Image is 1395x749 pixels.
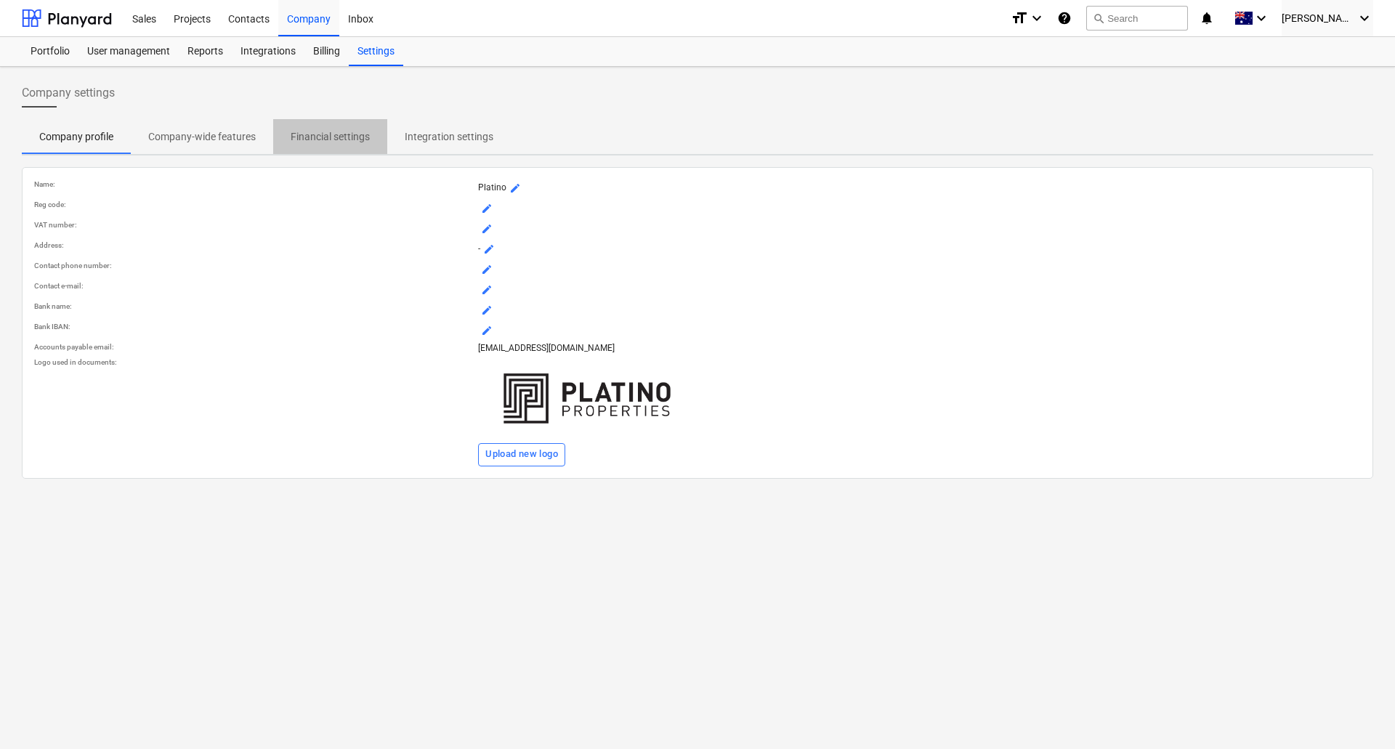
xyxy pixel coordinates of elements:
p: Logo used in documents : [34,357,472,367]
p: Financial settings [291,129,370,145]
iframe: Chat Widget [1322,679,1395,749]
p: Contact e-mail : [34,281,472,291]
p: Bank name : [34,301,472,311]
i: Knowledge base [1057,9,1072,27]
i: keyboard_arrow_down [1253,9,1270,27]
p: [EMAIL_ADDRESS][DOMAIN_NAME] [478,342,1361,355]
p: Name : [34,179,472,189]
p: VAT number : [34,220,472,230]
a: Settings [349,37,403,66]
p: Address : [34,240,472,250]
span: mode_edit [481,284,493,296]
p: Reg code : [34,200,472,209]
div: Upload new logo [485,446,558,463]
img: Company logo [478,357,696,439]
a: Integrations [232,37,304,66]
p: Company profile [39,129,113,145]
span: mode_edit [483,243,495,255]
p: Integration settings [405,129,493,145]
i: format_size [1011,9,1028,27]
button: Upload new logo [478,443,565,466]
span: mode_edit [509,182,521,194]
span: mode_edit [481,203,493,214]
span: mode_edit [481,223,493,235]
a: User management [78,37,179,66]
p: Bank IBAN : [34,322,472,331]
i: keyboard_arrow_down [1028,9,1046,27]
p: Platino [478,179,1361,197]
button: Search [1086,6,1188,31]
i: keyboard_arrow_down [1356,9,1373,27]
span: mode_edit [481,304,493,316]
span: Company settings [22,84,115,102]
span: mode_edit [481,264,493,275]
p: - [478,240,1361,258]
span: mode_edit [481,325,493,336]
p: Company-wide features [148,129,256,145]
a: Reports [179,37,232,66]
a: Billing [304,37,349,66]
p: Contact phone number : [34,261,472,270]
p: Accounts payable email : [34,342,472,352]
span: search [1093,12,1104,24]
span: [PERSON_NAME] [1282,12,1354,24]
i: notifications [1200,9,1214,27]
a: Portfolio [22,37,78,66]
